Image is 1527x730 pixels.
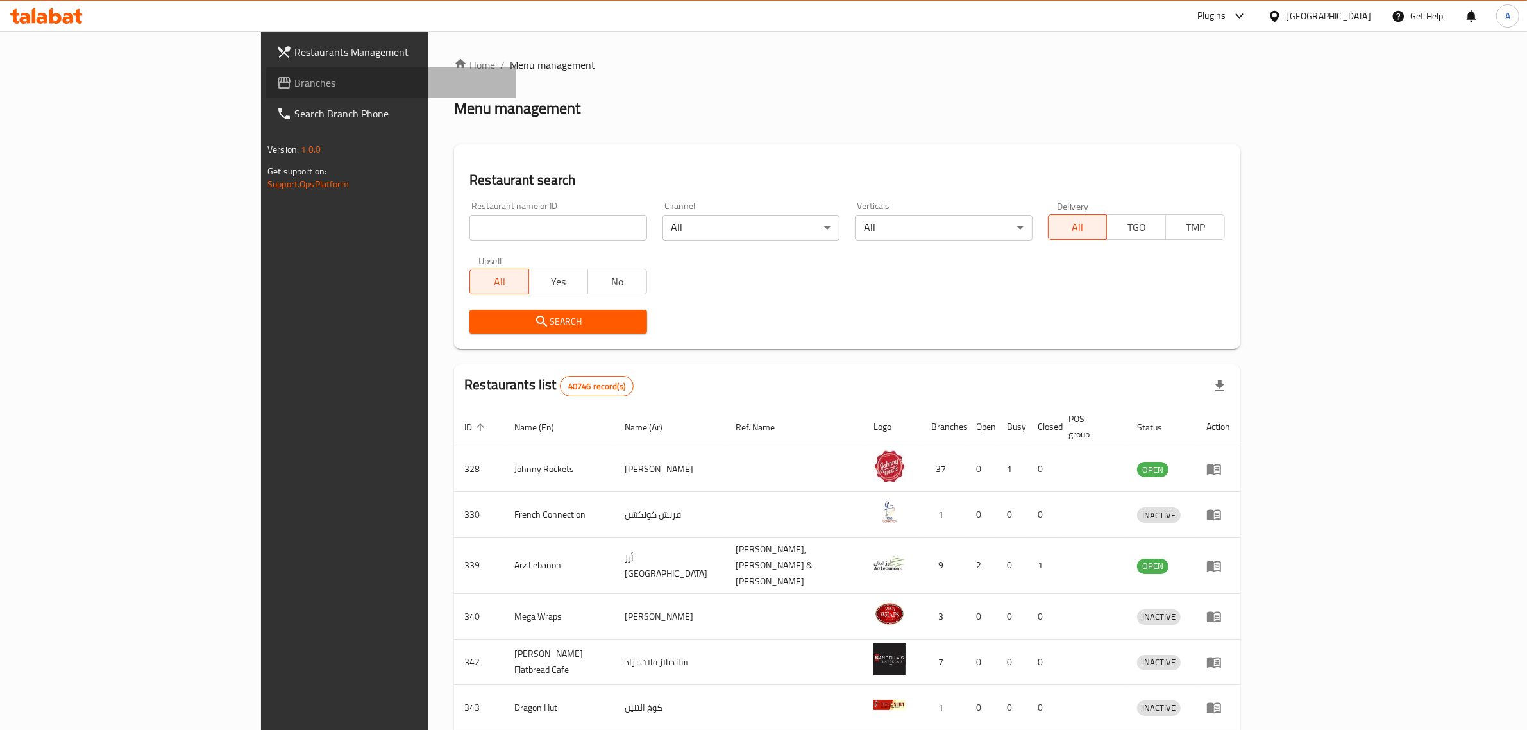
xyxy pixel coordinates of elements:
[1196,407,1240,446] th: Action
[514,420,571,435] span: Name (En)
[997,594,1027,640] td: 0
[294,44,506,60] span: Restaurants Management
[921,492,966,538] td: 1
[726,538,864,594] td: [PERSON_NAME],[PERSON_NAME] & [PERSON_NAME]
[504,492,614,538] td: French Connection
[863,407,921,446] th: Logo
[921,538,966,594] td: 9
[1137,463,1168,477] span: OPEN
[873,547,906,579] img: Arz Lebanon
[1206,654,1230,670] div: Menu
[464,375,634,396] h2: Restaurants list
[966,492,997,538] td: 0
[1206,609,1230,624] div: Menu
[921,407,966,446] th: Branches
[454,57,1240,72] nav: breadcrumb
[1137,559,1168,574] div: OPEN
[966,446,997,492] td: 0
[469,310,646,334] button: Search
[1137,507,1181,523] div: INACTIVE
[1027,492,1058,538] td: 0
[478,256,502,265] label: Upsell
[504,640,614,685] td: [PERSON_NAME] Flatbread Cafe
[997,640,1027,685] td: 0
[294,106,506,121] span: Search Branch Phone
[1027,407,1058,446] th: Closed
[1137,700,1181,716] div: INACTIVE
[614,446,726,492] td: [PERSON_NAME]
[1137,508,1181,523] span: INACTIVE
[1206,507,1230,522] div: Menu
[504,594,614,640] td: Mega Wraps
[510,57,595,72] span: Menu management
[1206,461,1230,477] div: Menu
[469,171,1225,190] h2: Restaurant search
[1137,609,1181,624] span: INACTIVE
[1106,214,1166,240] button: TGO
[475,273,524,291] span: All
[1027,538,1058,594] td: 1
[266,37,516,67] a: Restaurants Management
[267,141,299,158] span: Version:
[1057,201,1089,210] label: Delivery
[464,420,489,435] span: ID
[1287,9,1371,23] div: [GEOGRAPHIC_DATA]
[1137,609,1181,625] div: INACTIVE
[966,594,997,640] td: 0
[1027,640,1058,685] td: 0
[873,689,906,721] img: Dragon Hut
[267,176,349,192] a: Support.OpsPlatform
[534,273,583,291] span: Yes
[921,594,966,640] td: 3
[1068,411,1111,442] span: POS group
[873,643,906,675] img: Sandella's Flatbread Cafe
[266,67,516,98] a: Branches
[1137,420,1179,435] span: Status
[301,141,321,158] span: 1.0.0
[873,450,906,482] img: Johnny Rockets
[504,446,614,492] td: Johnny Rockets
[1204,371,1235,402] div: Export file
[966,538,997,594] td: 2
[1048,214,1108,240] button: All
[614,640,726,685] td: سانديلاز فلات براد
[997,446,1027,492] td: 1
[1112,218,1161,237] span: TGO
[625,420,679,435] span: Name (Ar)
[1137,462,1168,477] div: OPEN
[966,407,997,446] th: Open
[1171,218,1220,237] span: TMP
[454,98,580,119] h2: Menu management
[614,538,726,594] td: أرز [GEOGRAPHIC_DATA]
[997,407,1027,446] th: Busy
[480,314,636,330] span: Search
[997,538,1027,594] td: 0
[1054,218,1102,237] span: All
[294,75,506,90] span: Branches
[587,269,647,294] button: No
[997,492,1027,538] td: 0
[266,98,516,129] a: Search Branch Phone
[1165,214,1225,240] button: TMP
[736,420,792,435] span: Ref. Name
[1505,9,1510,23] span: A
[1027,446,1058,492] td: 0
[1206,558,1230,573] div: Menu
[469,215,646,241] input: Search for restaurant name or ID..
[1137,655,1181,670] span: INACTIVE
[469,269,529,294] button: All
[560,376,634,396] div: Total records count
[1137,700,1181,715] span: INACTIVE
[966,640,997,685] td: 0
[921,446,966,492] td: 37
[1197,8,1226,24] div: Plugins
[873,496,906,528] img: French Connection
[561,380,633,393] span: 40746 record(s)
[504,538,614,594] td: Arz Lebanon
[528,269,588,294] button: Yes
[614,594,726,640] td: [PERSON_NAME]
[855,215,1032,241] div: All
[1206,700,1230,715] div: Menu
[873,598,906,630] img: Mega Wraps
